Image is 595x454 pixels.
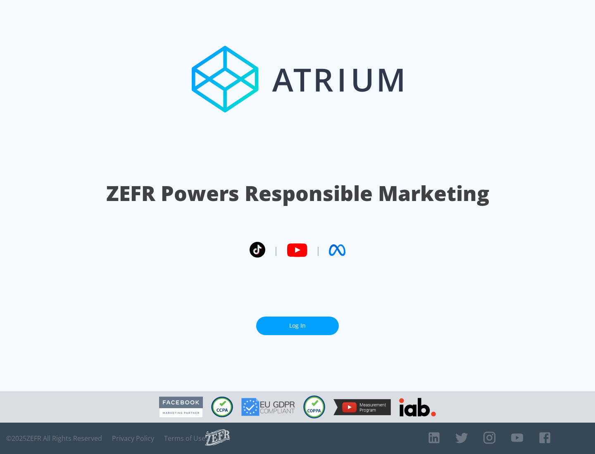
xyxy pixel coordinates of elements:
img: CCPA Compliant [211,397,233,417]
span: | [316,244,321,256]
span: | [274,244,278,256]
a: Terms of Use [164,434,205,442]
img: Facebook Marketing Partner [159,397,203,418]
h1: ZEFR Powers Responsible Marketing [106,179,489,208]
span: © 2025 ZEFR All Rights Reserved [6,434,102,442]
a: Log In [256,317,339,335]
img: COPPA Compliant [303,395,325,419]
img: GDPR Compliant [241,398,295,416]
img: YouTube Measurement Program [333,399,391,415]
img: IAB [399,398,436,416]
a: Privacy Policy [112,434,154,442]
